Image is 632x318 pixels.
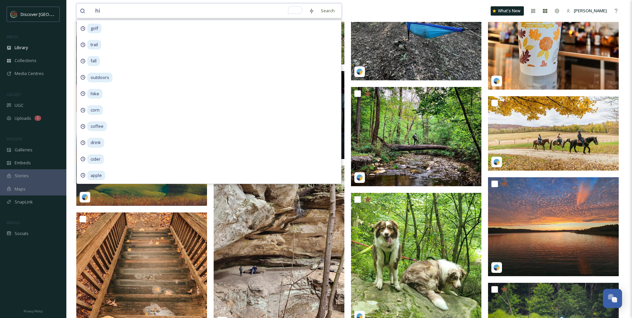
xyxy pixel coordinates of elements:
[87,24,102,33] span: golf
[7,220,20,225] span: SOCIALS
[15,44,28,51] span: Library
[603,289,622,308] button: Open Chat
[24,307,43,315] a: Privacy Policy
[15,70,44,77] span: Media Centres
[491,6,524,16] a: What's New
[15,186,26,192] span: Maps
[24,309,43,313] span: Privacy Policy
[7,92,21,97] span: COLLECT
[87,40,101,49] span: trail
[15,102,24,109] span: UGC
[15,147,33,153] span: Galleries
[493,78,500,84] img: snapsea-logo.png
[15,115,31,121] span: Uploads
[15,57,36,64] span: Collections
[15,230,29,237] span: Socials
[356,68,363,75] img: snapsea-logo.png
[35,116,41,121] div: 1
[76,119,207,206] img: visitindiana_17880656774388904.jpg
[563,4,610,17] a: [PERSON_NAME]
[21,11,104,17] span: Discover [GEOGRAPHIC_DATA][US_STATE]
[87,121,107,131] span: coffee
[488,96,620,170] img: frenchlickresort_08d527af-5cc2-d36a-09ad-b7b559299e41.jpg
[87,73,112,82] span: outdoors
[11,11,17,18] img: SIN-logo.svg
[15,199,33,205] span: SnapLink
[493,264,500,271] img: snapsea-logo.png
[351,87,483,186] img: alexander23san_c25db387-218d-a85a-9ecf-afc1231bc77a.jpg
[87,171,105,180] span: apple
[7,34,18,39] span: MEDIA
[488,177,620,277] img: kgoldman813_17923846442787219.jpg
[82,194,88,200] img: snapsea-logo.png
[493,159,500,165] img: snapsea-logo.png
[87,56,100,66] span: fall
[574,8,607,14] span: [PERSON_NAME]
[87,89,103,99] span: hike
[87,154,104,164] span: cider
[15,173,29,179] span: Stories
[87,138,104,147] span: drink
[356,174,363,181] img: snapsea-logo.png
[92,4,306,18] input: To enrich screen reader interactions, please activate Accessibility in Grammarly extension settings
[15,160,31,166] span: Embeds
[7,136,22,141] span: WIDGETS
[87,105,103,115] span: corn
[317,4,338,17] div: Search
